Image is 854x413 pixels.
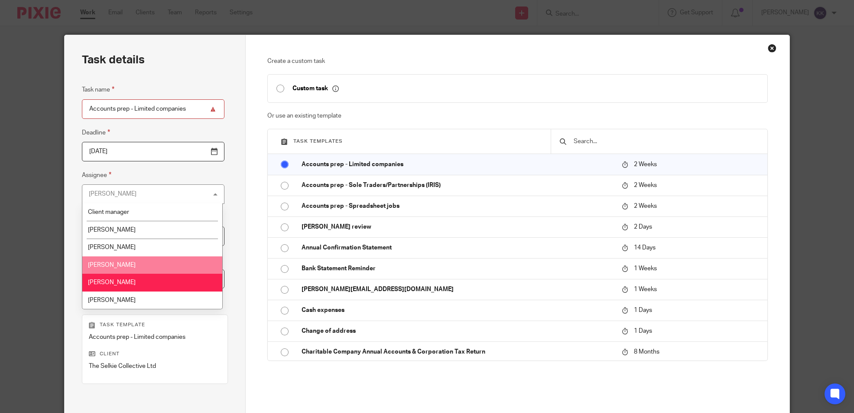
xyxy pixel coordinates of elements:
[634,161,657,167] span: 2 Weeks
[88,227,136,233] span: [PERSON_NAME]
[292,85,339,92] p: Custom task
[88,262,136,268] span: [PERSON_NAME]
[302,285,613,294] p: [PERSON_NAME][EMAIL_ADDRESS][DOMAIN_NAME]
[302,306,613,315] p: Cash expenses
[293,139,343,144] span: Task templates
[89,191,136,197] div: [PERSON_NAME]
[302,327,613,335] p: Change of address
[634,265,657,272] span: 1 Weeks
[302,202,613,210] p: Accounts prep - Spreadsheet jobs
[82,128,110,138] label: Deadline
[634,203,657,209] span: 2 Weeks
[634,224,652,230] span: 2 Days
[302,223,613,231] p: [PERSON_NAME] review
[82,85,114,95] label: Task name
[82,142,224,161] input: Pick a date
[82,52,145,67] h2: Task details
[573,137,759,146] input: Search...
[89,351,221,357] p: Client
[634,349,659,355] span: 8 Months
[267,57,768,66] p: Create a custom task
[634,182,657,188] span: 2 Weeks
[302,181,613,190] p: Accounts prep - Sole Traders/Partnerships (IRIS)
[82,170,111,180] label: Assignee
[302,160,613,169] p: Accounts prep - Limited companies
[88,297,136,303] span: [PERSON_NAME]
[267,111,768,120] p: Or use an existing template
[89,362,221,370] p: The Selkie Collective Ltd
[634,307,652,313] span: 1 Days
[634,328,652,334] span: 1 Days
[89,321,221,328] p: Task template
[302,264,613,273] p: Bank Statement Reminder
[634,286,657,292] span: 1 Weeks
[768,44,776,52] div: Close this dialog window
[88,244,136,250] span: [PERSON_NAME]
[88,279,136,285] span: [PERSON_NAME]
[302,243,613,252] p: Annual Confirmation Statement
[89,333,221,341] p: Accounts prep - Limited companies
[88,209,129,215] span: Client manager
[302,347,613,356] p: Charitable Company Annual Accounts & Corporation Tax Return
[82,99,224,119] input: Task name
[634,245,656,251] span: 14 Days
